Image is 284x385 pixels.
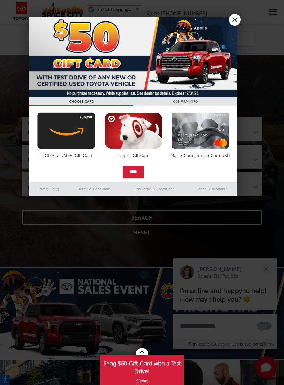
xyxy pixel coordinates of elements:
[68,185,121,193] a: Terms & Conditions
[121,185,187,193] a: SMS Terms & Conditions
[29,17,237,97] img: 53411_top_152338.jpg
[170,112,231,149] img: mastercard.png
[29,97,133,106] h3: CHOOSE CARD
[103,112,164,149] img: targetcard.png
[170,152,231,158] div: MasterCard Prepaid Card USD
[103,152,164,158] div: Target eGiftCard
[187,185,237,193] a: Brand Disclaimers
[36,112,97,149] img: amazoncard.png
[36,152,97,158] div: [DOMAIN_NAME] Gift Card
[29,185,68,193] a: Privacy Policy
[133,97,237,106] h3: CONFIRM INFO
[101,356,183,377] span: Snag $50 Gift Card with a Test Drive!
